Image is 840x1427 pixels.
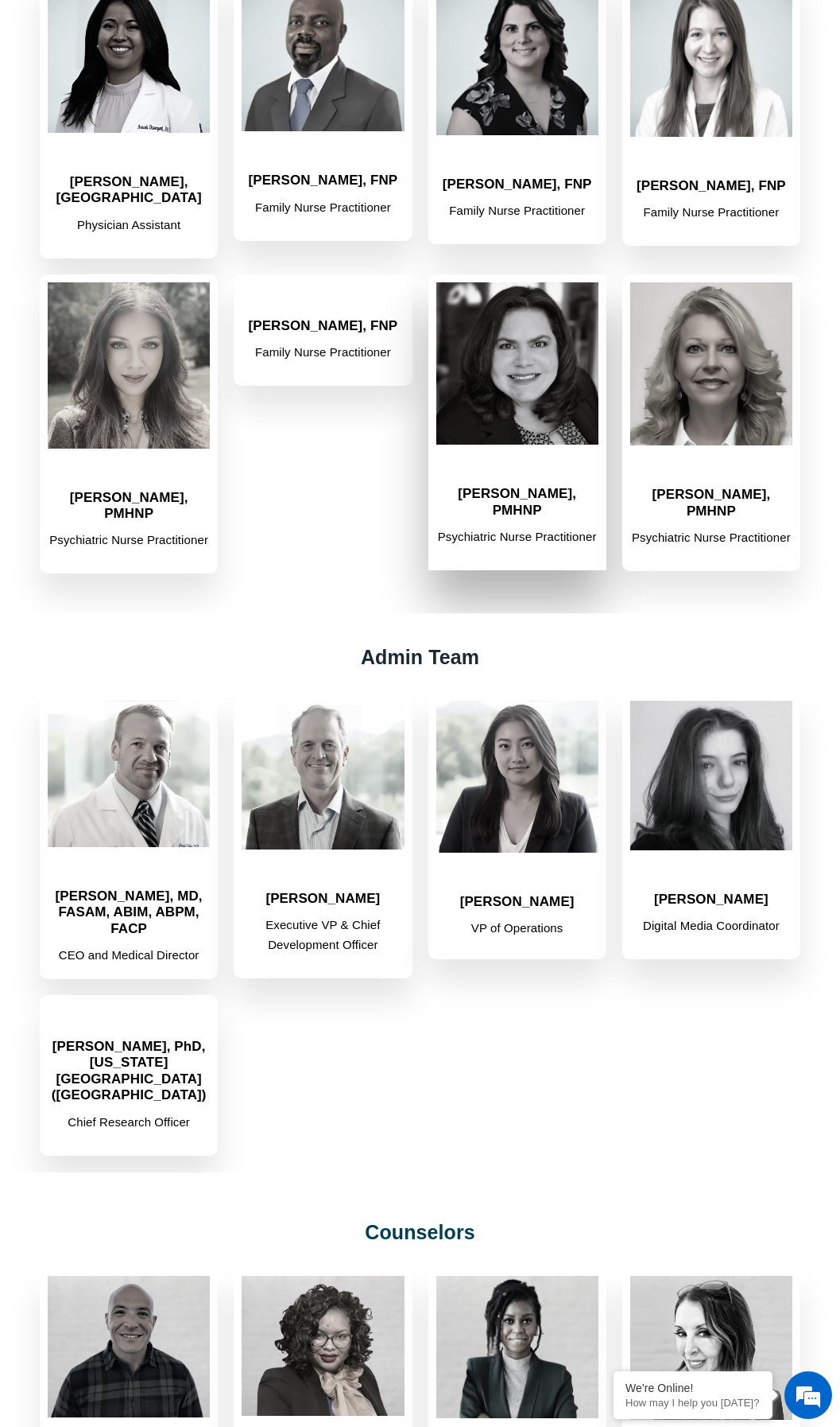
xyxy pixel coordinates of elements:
[630,178,792,194] h2: [PERSON_NAME], FNP
[48,945,210,965] p: CEO and Medical Director
[48,701,210,846] img: Chad-Elkin-Medical-Director of National Addiction Specialists
[151,1220,689,1244] h2: Counselors
[242,915,404,955] p: Executive VP & Chief Development Officer
[242,197,404,217] p: Family Nurse Practitioner
[436,200,598,220] p: Family Nurse Practitioner
[48,530,210,550] p: Psychiatric Nurse Practitioner
[8,434,303,490] textarea: Type your message and hit 'Enter'
[436,177,598,192] h2: [PERSON_NAME], FNP
[48,1039,210,1104] h2: [PERSON_NAME], PhD, [US_STATE][GEOGRAPHIC_DATA] ([GEOGRAPHIC_DATA])
[242,173,404,189] h2: [PERSON_NAME], FNP
[242,891,404,907] h2: [PERSON_NAME]
[242,342,404,362] p: Family Nurse Practitioner
[625,1382,761,1394] div: We're Online!
[630,527,792,547] p: Psychiatric Nurse Practitioner
[261,8,299,46] div: Minimize live chat window
[436,918,598,938] p: VP of Operations
[48,215,210,235] p: Physician Assistant
[625,1397,761,1409] p: How may I help you today?
[436,527,598,546] p: Psychiatric Nurse Practitioner
[630,1276,792,1420] img: Elizabeth Holman - Counselor of National Addiction Specialists
[630,487,792,519] h2: [PERSON_NAME], PMHNP
[48,1112,210,1132] p: Chief Research Officer
[92,200,219,361] span: We're online!
[17,82,41,106] div: Navigation go back
[436,486,598,519] h2: [PERSON_NAME], PMHNP
[630,202,792,222] p: Family Nurse Practitioner
[436,701,598,852] img: Kaitlyn-Shim-Inatke Coordinator of National Addiction Specialists
[48,888,210,937] h2: [PERSON_NAME], MD, FASAM, ABIM, ABPM, FACP
[436,1276,598,1419] img: Sherry_McMillan_Counselor-National Addiction Specialists Provider
[48,174,210,207] h2: [PERSON_NAME], [GEOGRAPHIC_DATA]
[436,894,598,910] h2: [PERSON_NAME]
[242,1276,404,1417] img: ShaVonya-Stephens-LADAC-Counselor-National Addiction Specialists
[242,318,404,334] h2: [PERSON_NAME], FNP
[242,701,404,849] img: Scott-Davis-Executive-VP-Chief-Development-Officer-of National Addiction Specialists
[48,1276,210,1417] img: Will-Campbell-Counselor-National Addiction Specialists Provider 1
[630,892,792,908] h2: [PERSON_NAME]
[630,916,792,935] p: Digital Media Coordinator
[127,645,713,669] h2: Admin Team
[106,84,291,104] div: Chat with us now
[48,490,210,523] h2: [PERSON_NAME], PMHNP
